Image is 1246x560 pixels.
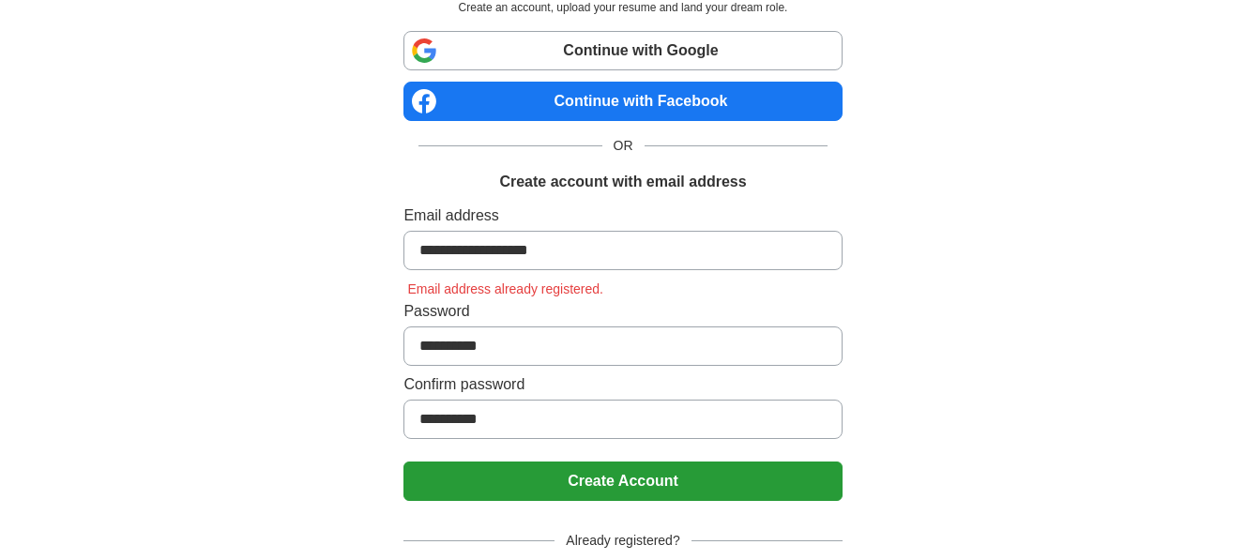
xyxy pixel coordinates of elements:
span: OR [602,136,645,156]
a: Continue with Facebook [403,82,842,121]
span: Email address already registered. [403,281,607,296]
h1: Create account with email address [499,171,746,193]
a: Continue with Google [403,31,842,70]
label: Confirm password [403,373,842,396]
span: Already registered? [555,531,691,551]
button: Create Account [403,462,842,501]
label: Email address [403,204,842,227]
label: Password [403,300,842,323]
